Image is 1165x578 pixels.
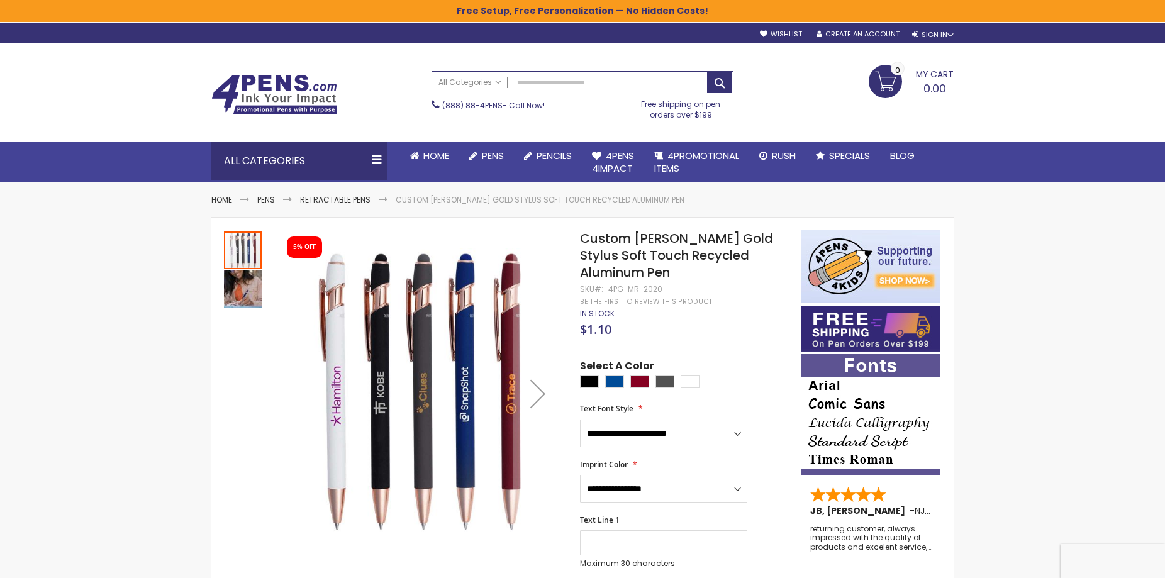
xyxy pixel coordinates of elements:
a: Pens [459,142,514,170]
div: All Categories [211,142,387,180]
iframe: Google Customer Reviews [1061,544,1165,578]
span: All Categories [438,77,501,87]
img: 4pens 4 kids [801,230,940,303]
span: Blog [890,149,915,162]
div: Dark Blue [605,375,624,388]
a: Home [211,194,232,205]
div: Availability [580,309,615,319]
div: 4PG-MR-2020 [608,284,662,294]
a: Blog [880,142,925,170]
a: Be the first to review this product [580,297,712,306]
a: Home [400,142,459,170]
span: Imprint Color [580,459,628,470]
div: Next [513,230,563,557]
img: Custom Lexi Rose Gold Stylus Soft Touch Recycled Aluminum Pen [224,270,262,308]
div: 5% OFF [293,243,316,252]
a: Pencils [514,142,582,170]
div: returning customer, always impressed with the quality of products and excelent service, will retu... [810,525,932,552]
span: Rush [772,149,796,162]
span: Pencils [537,149,572,162]
span: NJ [915,504,930,517]
a: Rush [749,142,806,170]
a: All Categories [432,72,508,92]
span: Specials [829,149,870,162]
div: Custom Lexi Rose Gold Stylus Soft Touch Recycled Aluminum Pen [224,230,263,269]
a: Wishlist [760,30,802,39]
a: Create an Account [817,30,900,39]
span: Pens [482,149,504,162]
span: - Call Now! [442,100,545,111]
img: Free shipping on orders over $199 [801,306,940,352]
div: Gunmetal [655,375,674,388]
a: 4PROMOTIONALITEMS [644,142,749,183]
span: 0 [895,64,900,76]
p: Maximum 30 characters [580,559,747,569]
div: Custom Lexi Rose Gold Stylus Soft Touch Recycled Aluminum Pen [224,269,262,308]
span: In stock [580,308,615,319]
span: JB, [PERSON_NAME] [810,504,910,517]
img: 4Pens Custom Pens and Promotional Products [211,74,337,114]
span: Text Font Style [580,403,633,414]
div: Black [580,375,599,388]
span: Select A Color [580,359,654,376]
span: 4Pens 4impact [592,149,634,175]
span: Custom [PERSON_NAME] Gold Stylus Soft Touch Recycled Aluminum Pen [580,230,773,281]
img: font-personalization-examples [801,354,940,475]
li: Custom [PERSON_NAME] Gold Stylus Soft Touch Recycled Aluminum Pen [396,195,684,205]
a: Specials [806,142,880,170]
div: Sign In [912,30,954,40]
a: (888) 88-4PENS [442,100,503,111]
a: 0.00 0 [869,65,954,96]
a: 4Pens4impact [582,142,644,183]
img: Custom Lexi Rose Gold Stylus Soft Touch Recycled Aluminum Pen [276,248,563,536]
span: $1.10 [580,321,611,338]
div: Burgundy [630,375,649,388]
strong: SKU [580,284,603,294]
span: - , [910,504,1019,517]
span: 0.00 [923,81,946,96]
span: 4PROMOTIONAL ITEMS [654,149,739,175]
a: Pens [257,194,275,205]
a: Retractable Pens [300,194,371,205]
span: Text Line 1 [580,514,620,525]
span: Home [423,149,449,162]
div: Free shipping on pen orders over $199 [628,94,734,119]
div: White [681,375,700,388]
